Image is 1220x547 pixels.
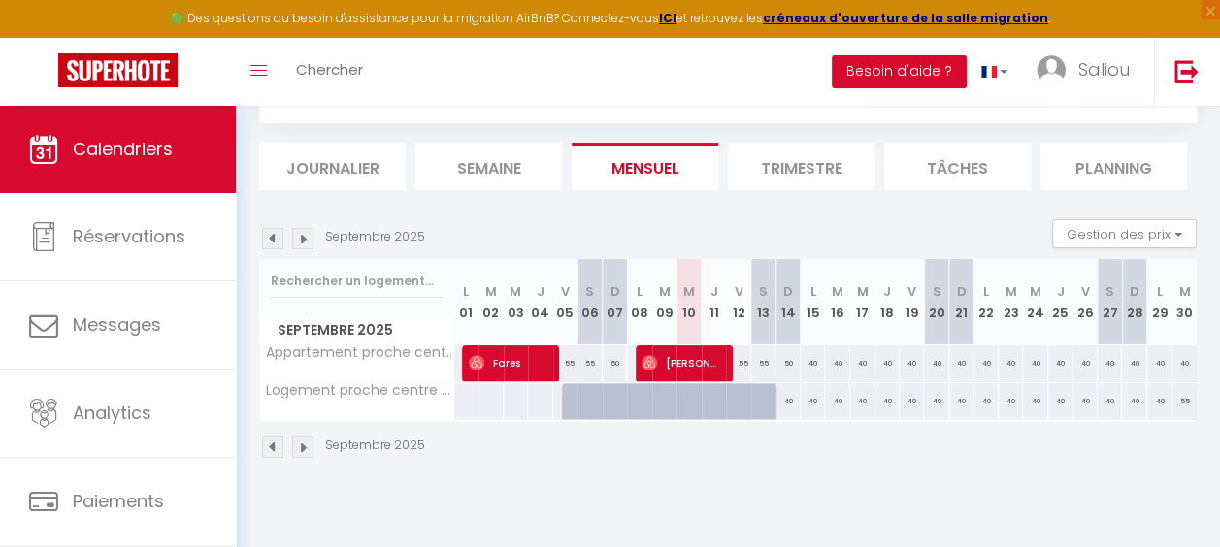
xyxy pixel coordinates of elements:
span: [PERSON_NAME] [642,344,722,381]
li: Semaine [415,143,562,190]
th: 11 [702,259,727,345]
th: 13 [751,259,776,345]
input: Rechercher un logement... [271,264,443,299]
th: 01 [454,259,479,345]
button: Ouvrir le widget de chat LiveChat [16,8,74,66]
div: 40 [900,345,925,381]
th: 24 [1023,259,1048,345]
abbr: L [463,282,469,301]
div: 40 [1023,345,1048,381]
abbr: M [1006,282,1017,301]
th: 15 [801,259,826,345]
a: ICI [659,10,676,26]
abbr: S [759,282,768,301]
div: 55 [1171,383,1197,419]
div: 40 [924,383,949,419]
div: 40 [825,345,850,381]
div: 40 [1023,383,1048,419]
img: Super Booking [58,53,178,87]
span: Fares [469,344,549,381]
div: 40 [1122,345,1147,381]
div: 40 [1098,345,1123,381]
abbr: M [485,282,497,301]
abbr: L [809,282,815,301]
th: 29 [1147,259,1172,345]
span: Saliou [1078,57,1130,81]
abbr: J [537,282,544,301]
div: 40 [1072,345,1098,381]
div: 40 [1048,383,1073,419]
th: 10 [676,259,702,345]
button: Besoin d'aide ? [832,55,967,88]
div: 40 [850,383,875,419]
abbr: L [983,282,989,301]
th: 21 [949,259,974,345]
a: créneaux d'ouverture de la salle migration [763,10,1048,26]
div: 55 [726,345,751,381]
span: Logement proche centre ville [GEOGRAPHIC_DATA] [263,383,457,398]
th: 12 [726,259,751,345]
abbr: M [658,282,670,301]
th: 22 [973,259,999,345]
th: 28 [1122,259,1147,345]
abbr: M [510,282,521,301]
div: 40 [924,345,949,381]
p: Septembre 2025 [325,436,425,455]
div: 40 [973,345,999,381]
li: Journalier [259,143,406,190]
span: Calendriers [73,137,173,161]
a: Chercher [281,38,378,106]
p: Septembre 2025 [325,228,425,246]
span: Appartement proche centre ville de [GEOGRAPHIC_DATA] [263,345,457,360]
div: 40 [1171,345,1197,381]
th: 03 [504,259,529,345]
abbr: S [1105,282,1114,301]
li: Planning [1040,143,1187,190]
div: 40 [825,383,850,419]
div: 40 [999,383,1024,419]
th: 14 [775,259,801,345]
abbr: L [1157,282,1163,301]
div: 40 [874,345,900,381]
th: 18 [874,259,900,345]
div: 55 [577,345,603,381]
th: 20 [924,259,949,345]
th: 06 [577,259,603,345]
li: Trimestre [728,143,874,190]
abbr: S [933,282,941,301]
abbr: D [957,282,967,301]
abbr: S [585,282,594,301]
span: Septembre 2025 [260,316,453,344]
th: 25 [1048,259,1073,345]
abbr: D [1130,282,1139,301]
img: ... [1037,55,1066,84]
th: 05 [553,259,578,345]
th: 26 [1072,259,1098,345]
div: 40 [973,383,999,419]
div: 40 [1048,345,1073,381]
span: Réservations [73,224,185,248]
abbr: V [734,282,742,301]
span: Paiements [73,489,164,513]
abbr: J [1057,282,1065,301]
abbr: V [907,282,916,301]
div: 40 [1098,383,1123,419]
span: Chercher [296,59,363,80]
abbr: V [561,282,570,301]
abbr: D [783,282,793,301]
abbr: M [832,282,843,301]
li: Mensuel [572,143,718,190]
th: 04 [528,259,553,345]
span: Messages [73,312,161,337]
div: 40 [949,383,974,419]
div: 40 [850,345,875,381]
abbr: M [857,282,869,301]
abbr: M [1178,282,1190,301]
span: Analytics [73,401,151,425]
abbr: J [883,282,891,301]
li: Tâches [884,143,1031,190]
div: 40 [999,345,1024,381]
th: 30 [1171,259,1197,345]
